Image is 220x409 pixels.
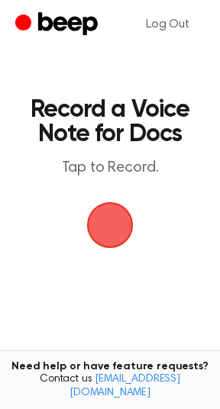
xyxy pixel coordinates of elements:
[9,373,211,400] span: Contact us
[15,10,102,40] a: Beep
[87,202,133,248] img: Beep Logo
[27,159,192,178] p: Tap to Record.
[131,6,205,43] a: Log Out
[70,374,180,398] a: [EMAIL_ADDRESS][DOMAIN_NAME]
[27,98,192,147] h1: Record a Voice Note for Docs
